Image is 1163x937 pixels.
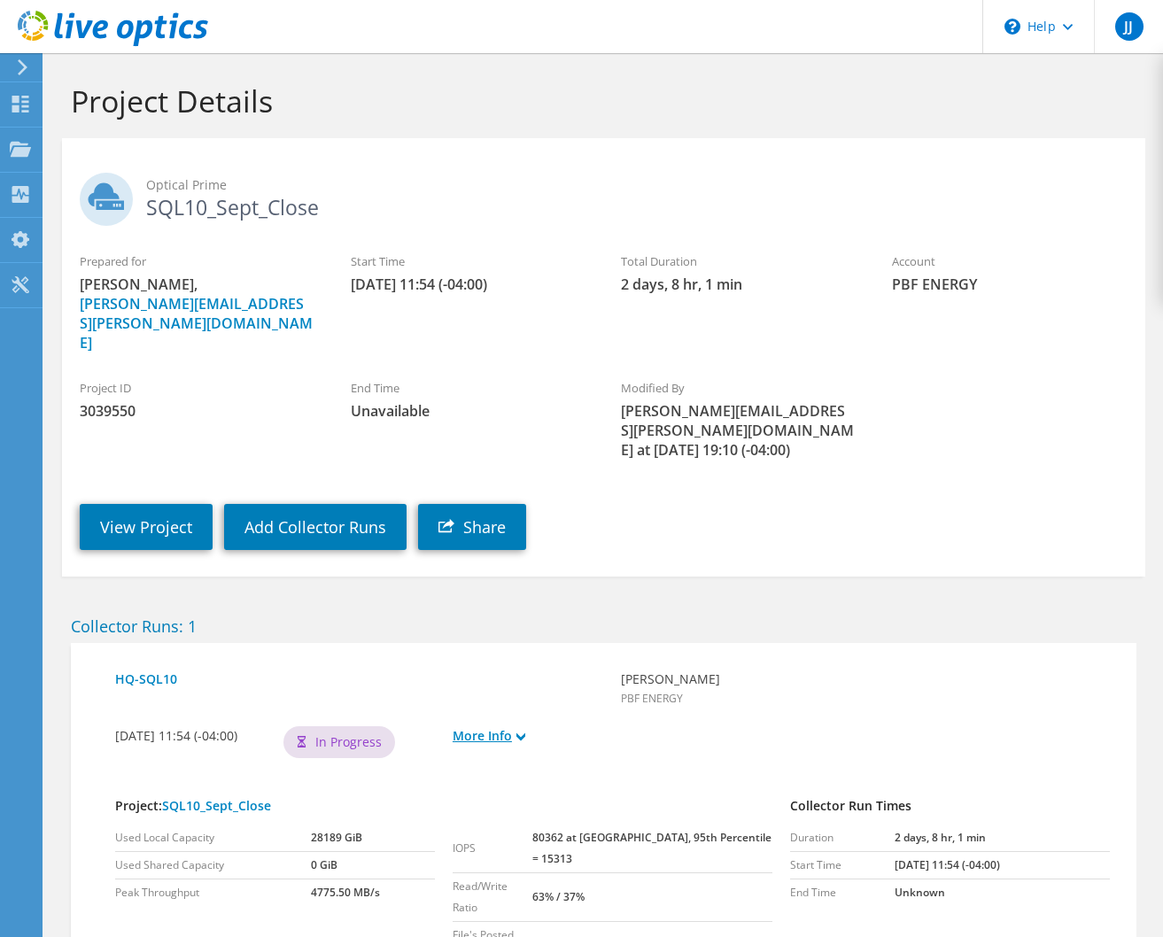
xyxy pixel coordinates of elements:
a: Add Collector Runs [224,504,407,550]
h2: SQL10_Sept_Close [80,173,1128,217]
h2: Collector Runs: 1 [71,616,1136,636]
td: 0 GiB [311,852,435,879]
h4: Collector Run Times [790,796,1110,816]
td: 4775.50 MB/s [311,879,435,907]
b: [PERSON_NAME] [621,670,1109,689]
a: SQL10_Sept_Close [162,797,271,814]
td: IOPS [453,825,532,873]
td: 28189 GiB [311,825,435,852]
span: [DATE] 11:54 (-04:00) [351,275,586,294]
label: Total Duration [621,252,857,270]
td: Start Time [790,852,895,879]
td: Peak Throughput [115,879,311,907]
span: [PERSON_NAME][EMAIL_ADDRESS][PERSON_NAME][DOMAIN_NAME] at [DATE] 19:10 (-04:00) [621,401,857,460]
td: End Time [790,879,895,907]
label: Project ID [80,379,315,397]
a: Share [418,504,526,550]
a: More Info [453,726,603,746]
td: 63% / 37% [532,873,772,922]
td: Duration [790,825,895,852]
span: JJ [1115,12,1144,41]
td: 2 days, 8 hr, 1 min [895,825,1110,852]
a: View Project [80,504,213,550]
span: PBF ENERGY [621,691,683,706]
label: Prepared for [80,252,315,270]
label: End Time [351,379,586,397]
td: Read/Write Ratio [453,873,532,922]
span: [PERSON_NAME], [80,275,315,352]
span: 2 days, 8 hr, 1 min [621,275,857,294]
span: 3039550 [80,401,315,421]
span: PBF ENERGY [892,275,1128,294]
h4: Project: [115,796,772,816]
a: [PERSON_NAME][EMAIL_ADDRESS][PERSON_NAME][DOMAIN_NAME] [80,294,313,352]
a: HQ-SQL10 [115,670,603,689]
span: Optical Prime [146,175,1128,195]
label: Account [892,252,1128,270]
b: [DATE] 11:54 (-04:00) [115,726,266,746]
td: 80362 at [GEOGRAPHIC_DATA], 95th Percentile = 15313 [532,825,772,873]
svg: \n [1004,19,1020,35]
span: Unavailable [351,401,586,421]
label: Start Time [351,252,586,270]
td: Used Shared Capacity [115,852,311,879]
td: Used Local Capacity [115,825,311,852]
label: Modified By [621,379,857,397]
td: [DATE] 11:54 (-04:00) [895,852,1110,879]
span: In Progress [315,732,382,752]
h1: Project Details [71,82,1128,120]
td: Unknown [895,879,1110,907]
